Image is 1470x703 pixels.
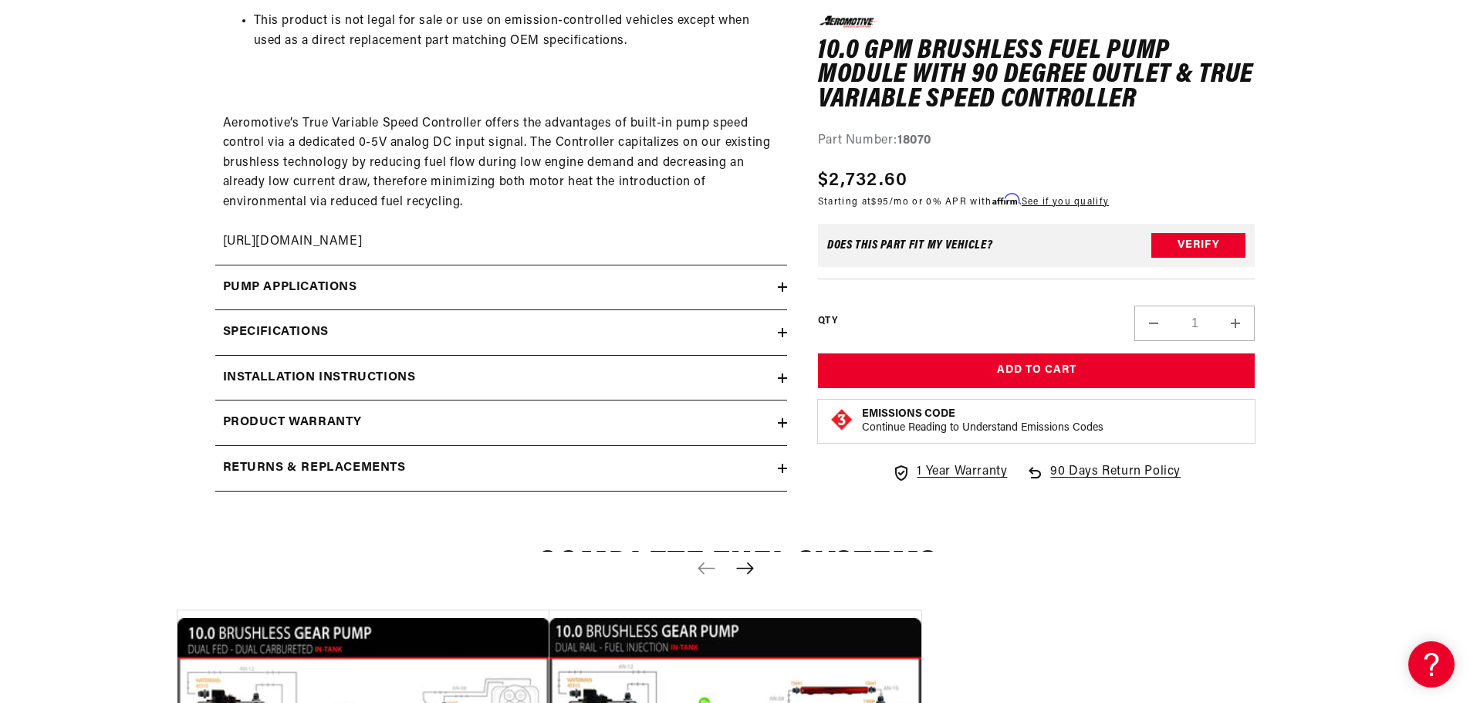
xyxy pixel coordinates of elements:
[223,368,416,388] h2: Installation Instructions
[1022,197,1109,206] a: See if you qualify - Learn more about Affirm Financing (opens in modal)
[897,134,931,147] strong: 18070
[818,131,1255,151] div: Part Number:
[1151,233,1245,258] button: Verify
[992,193,1019,204] span: Affirm
[215,356,787,401] summary: Installation Instructions
[818,39,1255,112] h1: 10.0 GPM Brushless Fuel Pump Module with 90 Degree Outlet & True Variable Speed Controller
[818,166,908,194] span: $2,732.60
[862,408,955,420] strong: Emissions Code
[917,462,1007,482] span: 1 Year Warranty
[215,446,787,491] summary: Returns & replacements
[177,550,1294,586] h2: Complete Fuel Systems
[871,197,889,206] span: $95
[862,421,1103,435] p: Continue Reading to Understand Emissions Codes
[862,407,1103,435] button: Emissions CodeContinue Reading to Understand Emissions Codes
[223,413,363,433] h2: Product warranty
[215,310,787,355] summary: Specifications
[728,552,762,586] button: Next slide
[818,353,1255,388] button: Add to Cart
[223,74,779,252] p: Aeromotive’s True Variable Speed Controller offers the advantages of built-in pump speed control ...
[223,458,406,478] h2: Returns & replacements
[818,194,1109,208] p: Starting at /mo or 0% APR with .
[215,265,787,310] summary: Pump Applications
[223,323,329,343] h2: Specifications
[215,401,787,445] summary: Product warranty
[818,315,837,328] label: QTY
[1026,462,1181,498] a: 90 Days Return Policy
[254,12,779,51] li: This product is not legal for sale or use on emission-controlled vehicles except when used as a d...
[223,278,357,298] h2: Pump Applications
[892,462,1007,482] a: 1 Year Warranty
[1050,462,1181,498] span: 90 Days Return Policy
[827,239,993,252] div: Does This part fit My vehicle?
[830,407,854,432] img: Emissions code
[690,552,724,586] button: Previous slide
